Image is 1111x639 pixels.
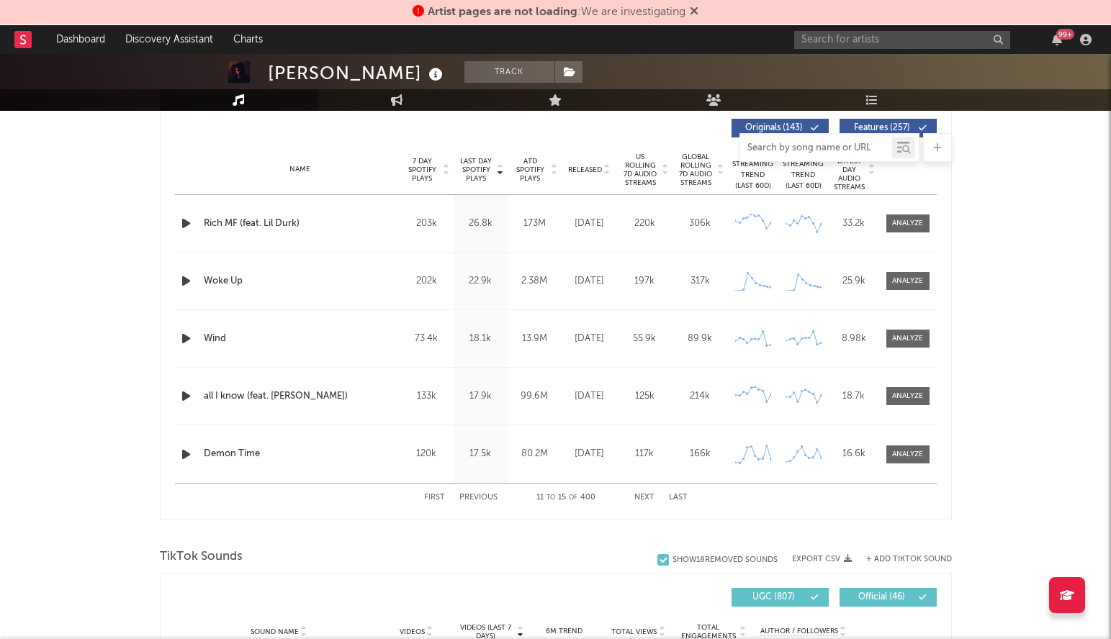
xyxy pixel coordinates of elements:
button: UGC(807) [732,588,829,607]
div: 55.9k [621,332,669,346]
div: 17.5k [457,447,504,461]
div: [DATE] [565,389,613,404]
button: Next [634,494,655,502]
div: 99 + [1056,29,1074,40]
span: to [546,494,555,501]
button: Export CSV [792,555,852,563]
span: Originals ( 143 ) [741,124,807,132]
a: Charts [223,25,273,54]
div: Show 18 Removed Sounds [673,556,778,565]
div: 80.2M [511,447,558,461]
div: 26.8k [457,217,504,231]
div: 89.9k [676,332,724,346]
span: Sound Name [251,627,299,636]
span: Last Day Spotify Plays [457,157,495,183]
div: [DATE] [565,217,613,231]
span: Released [568,166,602,174]
span: US Rolling 7D Audio Streams [621,153,660,187]
span: Global Rolling 7D Audio Streams [676,153,716,187]
div: [DATE] [565,447,613,461]
span: Author / Followers [760,627,838,636]
div: 120k [403,447,450,461]
span: TikTok Sounds [160,548,243,566]
div: 25.9k [832,274,876,289]
span: of [569,494,577,501]
div: 197k [621,274,669,289]
a: Demon Time [204,447,396,461]
span: ATD Spotify Plays [511,157,549,183]
div: 203k [403,217,450,231]
span: Official ( 46 ) [849,593,915,602]
span: Dismiss [690,6,698,18]
span: Videos [400,627,425,636]
div: 125k [621,389,669,404]
div: 22.9k [457,274,504,289]
div: 73.4k [403,332,450,346]
div: 220k [621,217,669,231]
div: 18.1k [457,332,504,346]
span: : We are investigating [428,6,685,18]
button: Features(257) [840,119,937,137]
div: [DATE] [565,332,613,346]
button: First [424,494,445,502]
button: Last [669,494,688,502]
button: Originals(143) [732,119,829,137]
div: 133k [403,389,450,404]
a: Woke Up [204,274,396,289]
input: Search for artists [794,31,1010,49]
button: 99+ [1052,34,1062,45]
div: 214k [676,389,724,404]
span: US Latest Day Audio Streams [832,148,867,191]
div: 11 15 400 [526,489,606,507]
a: all I know (feat. [PERSON_NAME]) [204,389,396,404]
button: Track [464,61,554,83]
button: Previous [459,494,498,502]
div: Name [204,164,396,175]
button: Official(46) [840,588,937,607]
span: Artist pages are not loading [428,6,577,18]
div: 117k [621,447,669,461]
button: + Add TikTok Sound [852,556,952,563]
span: 7 Day Spotify Plays [403,157,441,183]
div: [PERSON_NAME] [268,61,446,85]
a: Dashboard [46,25,115,54]
a: Wind [204,332,396,346]
div: 16.6k [832,447,876,461]
div: US Streaming Trend (Last 60D) [782,148,825,191]
span: UGC ( 807 ) [741,593,807,602]
button: + Add TikTok Sound [866,556,952,563]
div: 17.9k [457,389,504,404]
a: Rich MF (feat. Lil Durk) [204,217,396,231]
div: 33.2k [832,217,876,231]
div: 13.9M [511,332,558,346]
div: 306k [676,217,724,231]
div: [DATE] [565,274,613,289]
div: Global Streaming Trend (Last 60D) [732,148,775,191]
div: 6M Trend [531,626,598,637]
div: 202k [403,274,450,289]
div: 166k [676,447,724,461]
div: 173M [511,217,558,231]
div: 99.6M [511,389,558,404]
div: 317k [676,274,724,289]
div: 18.7k [832,389,876,404]
span: Features ( 257 ) [849,124,915,132]
span: Total Views [611,627,657,636]
div: 8.98k [832,332,876,346]
input: Search by song name or URL [740,142,892,154]
div: 2.38M [511,274,558,289]
a: Discovery Assistant [115,25,223,54]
